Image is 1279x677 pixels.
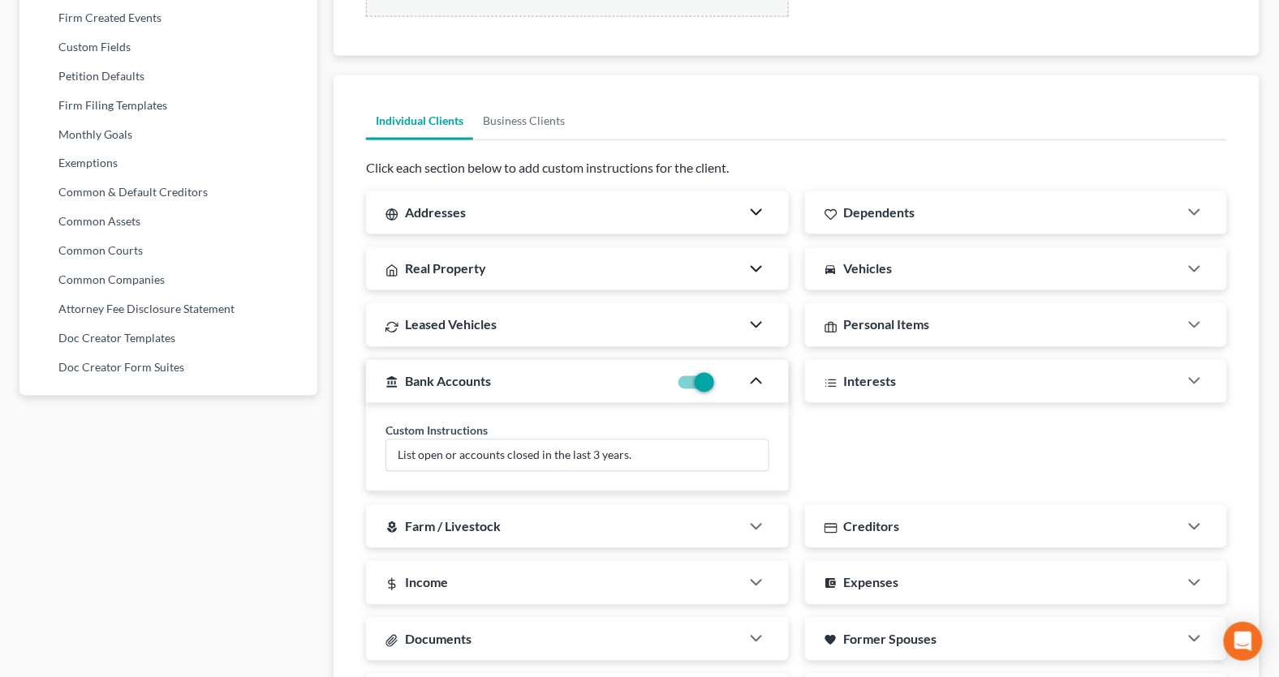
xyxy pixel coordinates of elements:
span: Creditors [844,519,900,534]
label: Custom Instructions [385,422,488,439]
span: Expenses [844,575,899,590]
span: Farm / Livestock [405,519,501,534]
a: Doc Creator Form Suites [19,353,317,383]
i: favorite [825,634,838,647]
a: Common Companies [19,266,317,295]
span: Personal Items [844,317,930,332]
a: Custom Fields [19,32,317,62]
a: Monthly Goals [19,120,317,149]
a: Firm Created Events [19,3,317,32]
span: Vehicles [844,261,893,276]
i: account_balance [385,376,398,389]
input: Enter instruction... [386,440,769,471]
i: local_florist [385,521,398,534]
span: Addresses [405,205,466,221]
span: Former Spouses [844,632,937,647]
a: Doc Creator Templates [19,324,317,353]
span: Documents [405,632,472,647]
a: Attorney Fee Disclosure Statement [19,295,317,324]
a: Common Assets [19,208,317,237]
a: Exemptions [19,149,317,178]
span: Interests [844,374,897,389]
i: account_balance_wallet [825,577,838,590]
span: Bank Accounts [405,374,491,389]
a: Common Courts [19,237,317,266]
span: Dependents [844,205,915,221]
span: Leased Vehicles [405,317,497,332]
a: Business Clients [473,101,575,140]
a: Firm Filing Templates [19,91,317,120]
p: Click each section below to add custom instructions for the client. [366,160,1227,178]
span: Income [405,575,448,590]
i: directions_car [825,264,838,276]
a: Individual Clients [366,101,473,140]
a: Common & Default Creditors [19,178,317,208]
div: Open Intercom Messenger [1224,622,1263,661]
a: Petition Defaults [19,62,317,91]
span: Real Property [405,261,486,276]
